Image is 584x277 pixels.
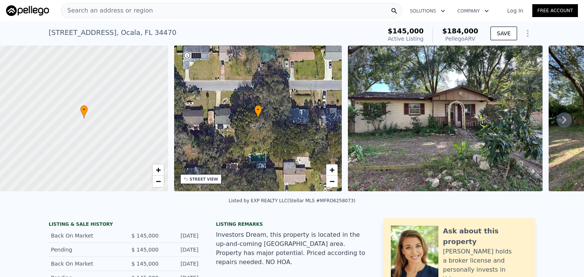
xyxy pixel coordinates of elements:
[156,165,160,175] span: +
[326,164,338,176] a: Zoom in
[216,221,368,227] div: Listing remarks
[254,106,262,113] span: •
[443,226,528,247] div: Ask about this property
[80,105,88,118] div: •
[490,27,517,40] button: SAVE
[61,6,153,15] span: Search an address or region
[51,246,119,253] div: Pending
[254,105,262,118] div: •
[165,232,198,239] div: [DATE]
[532,4,578,17] a: Free Account
[51,232,119,239] div: Back On Market
[49,27,176,38] div: [STREET_ADDRESS] , Ocala , FL 34470
[51,260,119,268] div: Back On Market
[326,176,338,187] a: Zoom out
[348,46,543,191] img: Sale: 147584317 Parcel: 45419606
[442,35,478,42] div: Pellego ARV
[229,198,355,203] div: Listed by EXP REALTY LLC (Stellar MLS #MFRO6258073)
[388,36,424,42] span: Active Listing
[156,176,160,186] span: −
[132,247,159,253] span: $ 145,000
[216,230,368,267] div: Investors Dream, this property is located in the up-and-coming [GEOGRAPHIC_DATA] area. Property h...
[330,176,335,186] span: −
[132,261,159,267] span: $ 145,000
[152,164,164,176] a: Zoom in
[80,106,88,113] span: •
[165,260,198,268] div: [DATE]
[498,7,532,14] a: Log In
[404,4,451,18] button: Solutions
[49,221,201,229] div: LISTING & SALE HISTORY
[442,27,478,35] span: $184,000
[165,246,198,253] div: [DATE]
[451,4,495,18] button: Company
[190,176,218,182] div: STREET VIEW
[388,27,424,35] span: $145,000
[330,165,335,175] span: +
[132,233,159,239] span: $ 145,000
[152,176,164,187] a: Zoom out
[6,5,49,16] img: Pellego
[520,26,535,41] button: Show Options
